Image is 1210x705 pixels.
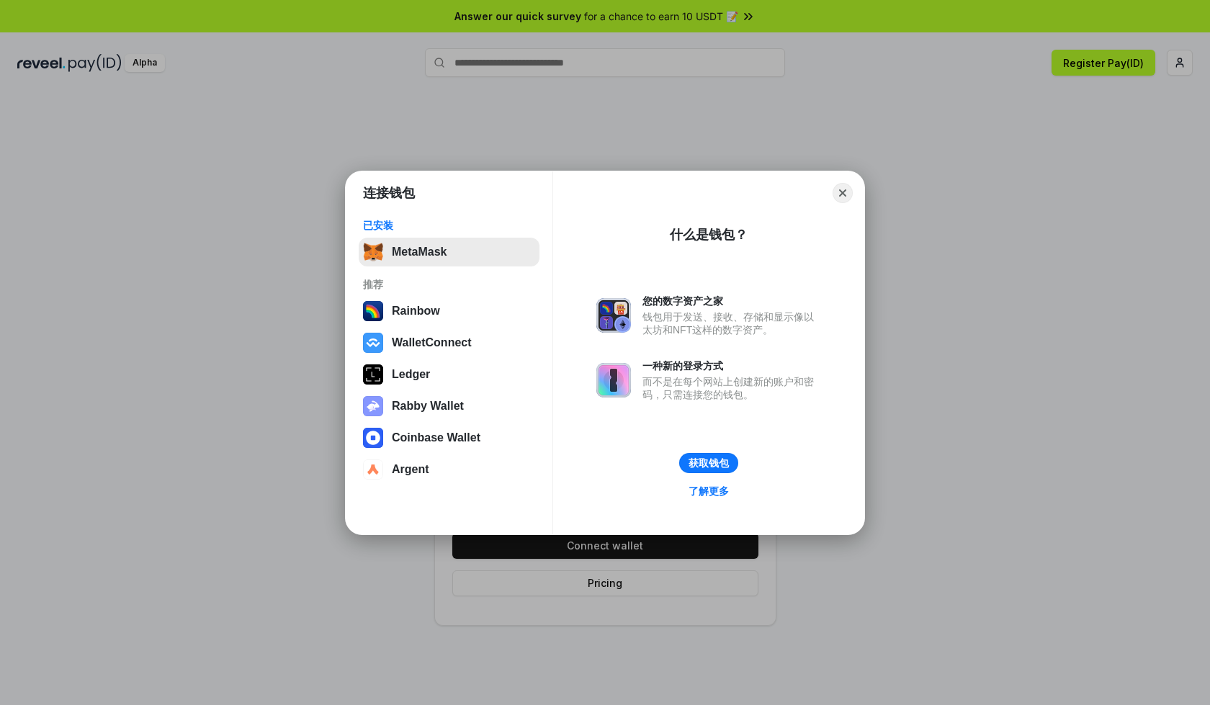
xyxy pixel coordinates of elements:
[359,297,539,325] button: Rainbow
[392,246,447,259] div: MetaMask
[392,463,429,476] div: Argent
[363,219,535,232] div: 已安装
[392,431,480,444] div: Coinbase Wallet
[680,482,738,500] a: 了解更多
[670,226,748,243] div: 什么是钱包？
[359,392,539,421] button: Rabby Wallet
[363,333,383,353] img: svg+xml,%3Csvg%20width%3D%2228%22%20height%3D%2228%22%20viewBox%3D%220%200%2028%2028%22%20fill%3D...
[363,428,383,448] img: svg+xml,%3Csvg%20width%3D%2228%22%20height%3D%2228%22%20viewBox%3D%220%200%2028%2028%22%20fill%3D...
[359,360,539,389] button: Ledger
[363,184,415,202] h1: 连接钱包
[363,301,383,321] img: svg+xml,%3Csvg%20width%3D%22120%22%20height%3D%22120%22%20viewBox%3D%220%200%20120%20120%22%20fil...
[833,183,853,203] button: Close
[642,295,821,307] div: 您的数字资产之家
[392,368,430,381] div: Ledger
[689,457,729,470] div: 获取钱包
[363,278,535,291] div: 推荐
[392,336,472,349] div: WalletConnect
[359,455,539,484] button: Argent
[642,359,821,372] div: 一种新的登录方式
[596,363,631,398] img: svg+xml,%3Csvg%20xmlns%3D%22http%3A%2F%2Fwww.w3.org%2F2000%2Fsvg%22%20fill%3D%22none%22%20viewBox...
[392,305,440,318] div: Rainbow
[363,396,383,416] img: svg+xml,%3Csvg%20xmlns%3D%22http%3A%2F%2Fwww.w3.org%2F2000%2Fsvg%22%20fill%3D%22none%22%20viewBox...
[363,364,383,385] img: svg+xml,%3Csvg%20xmlns%3D%22http%3A%2F%2Fwww.w3.org%2F2000%2Fsvg%22%20width%3D%2228%22%20height%3...
[359,328,539,357] button: WalletConnect
[689,485,729,498] div: 了解更多
[363,459,383,480] img: svg+xml,%3Csvg%20width%3D%2228%22%20height%3D%2228%22%20viewBox%3D%220%200%2028%2028%22%20fill%3D...
[642,375,821,401] div: 而不是在每个网站上创建新的账户和密码，只需连接您的钱包。
[596,298,631,333] img: svg+xml,%3Csvg%20xmlns%3D%22http%3A%2F%2Fwww.w3.org%2F2000%2Fsvg%22%20fill%3D%22none%22%20viewBox...
[642,310,821,336] div: 钱包用于发送、接收、存储和显示像以太坊和NFT这样的数字资产。
[359,423,539,452] button: Coinbase Wallet
[363,242,383,262] img: svg+xml,%3Csvg%20fill%3D%22none%22%20height%3D%2233%22%20viewBox%3D%220%200%2035%2033%22%20width%...
[679,453,738,473] button: 获取钱包
[359,238,539,266] button: MetaMask
[392,400,464,413] div: Rabby Wallet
